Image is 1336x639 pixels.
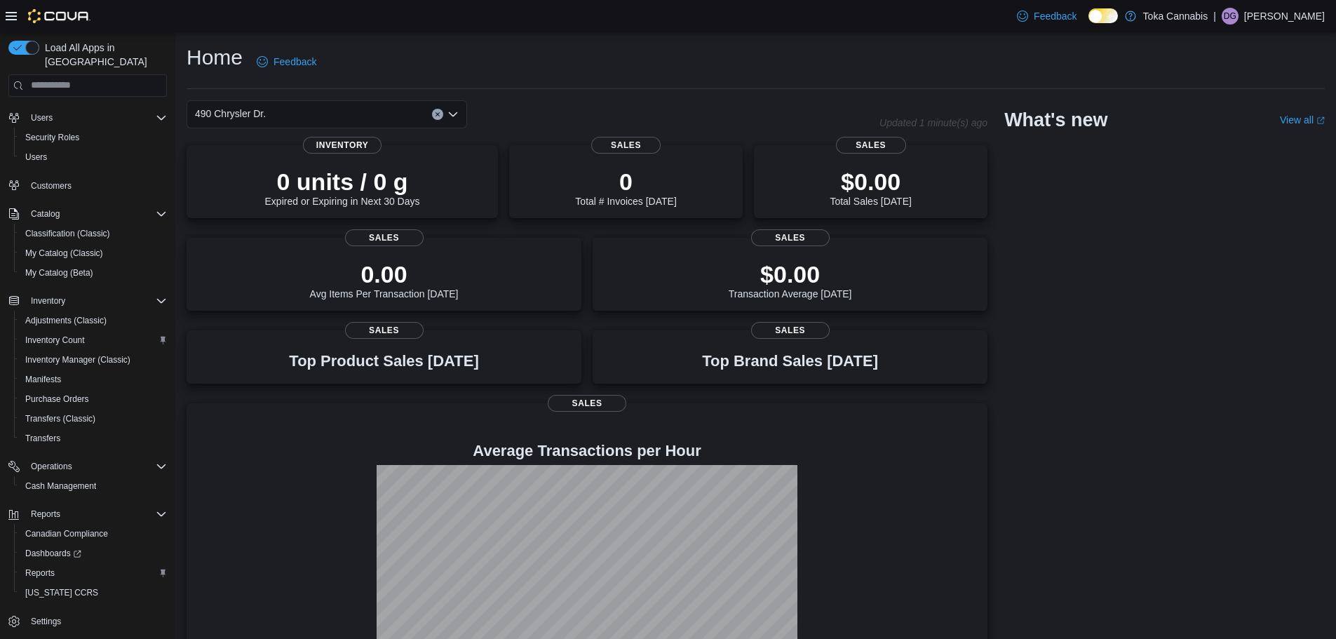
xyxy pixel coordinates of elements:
[3,611,173,631] button: Settings
[830,168,911,207] div: Total Sales [DATE]
[198,443,976,459] h4: Average Transactions per Hour
[25,248,103,259] span: My Catalog (Classic)
[1088,8,1118,23] input: Dark Mode
[14,409,173,429] button: Transfers (Classic)
[1222,8,1239,25] div: Dixon Goering
[20,129,85,146] a: Security Roles
[31,295,65,307] span: Inventory
[1011,2,1082,30] a: Feedback
[20,264,167,281] span: My Catalog (Beta)
[20,332,167,349] span: Inventory Count
[31,616,61,627] span: Settings
[1088,23,1089,24] span: Dark Mode
[1004,109,1107,131] h2: What's new
[751,229,830,246] span: Sales
[25,506,167,523] span: Reports
[25,394,89,405] span: Purchase Orders
[14,147,173,167] button: Users
[20,430,66,447] a: Transfers
[20,312,167,329] span: Adjustments (Classic)
[575,168,676,196] p: 0
[187,43,243,72] h1: Home
[14,429,173,448] button: Transfers
[28,9,90,23] img: Cova
[702,353,878,370] h3: Top Brand Sales [DATE]
[14,476,173,496] button: Cash Management
[14,544,173,563] a: Dashboards
[25,228,110,239] span: Classification (Classic)
[289,353,478,370] h3: Top Product Sales [DATE]
[25,528,108,539] span: Canadian Compliance
[25,206,167,222] span: Catalog
[25,132,79,143] span: Security Roles
[25,177,167,194] span: Customers
[310,260,459,300] div: Avg Items Per Transaction [DATE]
[20,545,87,562] a: Dashboards
[310,260,459,288] p: 0.00
[31,180,72,191] span: Customers
[14,563,173,583] button: Reports
[25,480,96,492] span: Cash Management
[575,168,676,207] div: Total # Invoices [DATE]
[3,291,173,311] button: Inventory
[1280,114,1325,126] a: View allExternal link
[3,457,173,476] button: Operations
[25,413,95,424] span: Transfers (Classic)
[14,311,173,330] button: Adjustments (Classic)
[265,168,420,207] div: Expired or Expiring in Next 30 Days
[20,225,116,242] a: Classification (Classic)
[195,105,266,122] span: 490 Chrysler Dr.
[20,391,95,408] a: Purchase Orders
[25,613,67,630] a: Settings
[14,350,173,370] button: Inventory Manager (Classic)
[25,292,71,309] button: Inventory
[14,524,173,544] button: Canadian Compliance
[25,548,81,559] span: Dashboards
[25,109,167,126] span: Users
[25,354,130,365] span: Inventory Manager (Classic)
[1143,8,1208,25] p: Toka Cannabis
[20,245,167,262] span: My Catalog (Classic)
[20,410,167,427] span: Transfers (Classic)
[25,567,55,579] span: Reports
[251,48,322,76] a: Feedback
[25,433,60,444] span: Transfers
[836,137,906,154] span: Sales
[3,204,173,224] button: Catalog
[20,478,167,495] span: Cash Management
[432,109,443,120] button: Clear input
[879,117,987,128] p: Updated 1 minute(s) ago
[20,351,136,368] a: Inventory Manager (Classic)
[20,245,109,262] a: My Catalog (Classic)
[20,565,60,581] a: Reports
[20,410,101,427] a: Transfers (Classic)
[265,168,420,196] p: 0 units / 0 g
[20,264,99,281] a: My Catalog (Beta)
[20,391,167,408] span: Purchase Orders
[31,461,72,472] span: Operations
[14,330,173,350] button: Inventory Count
[1213,8,1216,25] p: |
[20,371,167,388] span: Manifests
[20,312,112,329] a: Adjustments (Classic)
[20,525,114,542] a: Canadian Compliance
[20,351,167,368] span: Inventory Manager (Classic)
[25,335,85,346] span: Inventory Count
[729,260,852,288] p: $0.00
[25,109,58,126] button: Users
[20,371,67,388] a: Manifests
[25,152,47,163] span: Users
[751,322,830,339] span: Sales
[14,224,173,243] button: Classification (Classic)
[3,108,173,128] button: Users
[20,225,167,242] span: Classification (Classic)
[1316,116,1325,125] svg: External link
[1224,8,1236,25] span: DG
[31,509,60,520] span: Reports
[20,478,102,495] a: Cash Management
[25,315,107,326] span: Adjustments (Classic)
[14,370,173,389] button: Manifests
[274,55,316,69] span: Feedback
[25,506,66,523] button: Reports
[14,128,173,147] button: Security Roles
